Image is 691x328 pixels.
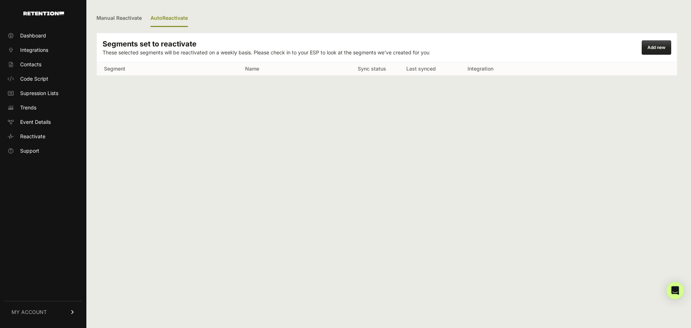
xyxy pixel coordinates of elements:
a: Integrations [4,44,82,56]
a: Dashboard [4,30,82,41]
th: Integration [460,62,620,76]
a: MY ACCOUNT [4,301,82,323]
a: Contacts [4,59,82,70]
img: Retention.com [23,12,64,15]
span: Dashboard [20,32,46,39]
span: Supression Lists [20,90,58,97]
span: Support [20,147,39,154]
a: Manual Reactivate [96,10,142,27]
span: Event Details [20,118,51,126]
th: Last synced [399,62,460,76]
th: Segment [97,62,238,76]
span: Reactivate [20,133,45,140]
th: Name [238,62,351,76]
div: Open Intercom Messenger [667,282,684,299]
a: Add new [647,45,665,50]
span: Integrations [20,46,48,54]
span: Trends [20,104,36,111]
a: Event Details [4,116,82,128]
span: Contacts [20,61,41,68]
h3: Segments set to reactivate [103,39,429,49]
a: Code Script [4,73,82,85]
a: Supression Lists [4,87,82,99]
p: These selected segments will be reactivated on a weekly basis. Please check in to your ESP to loo... [103,49,429,56]
a: Trends [4,102,82,113]
span: MY ACCOUNT [12,309,47,316]
th: Sync status [351,62,399,76]
span: Code Script [20,75,48,82]
div: AutoReactivate [150,10,188,27]
a: Support [4,145,82,157]
a: Reactivate [4,131,82,142]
